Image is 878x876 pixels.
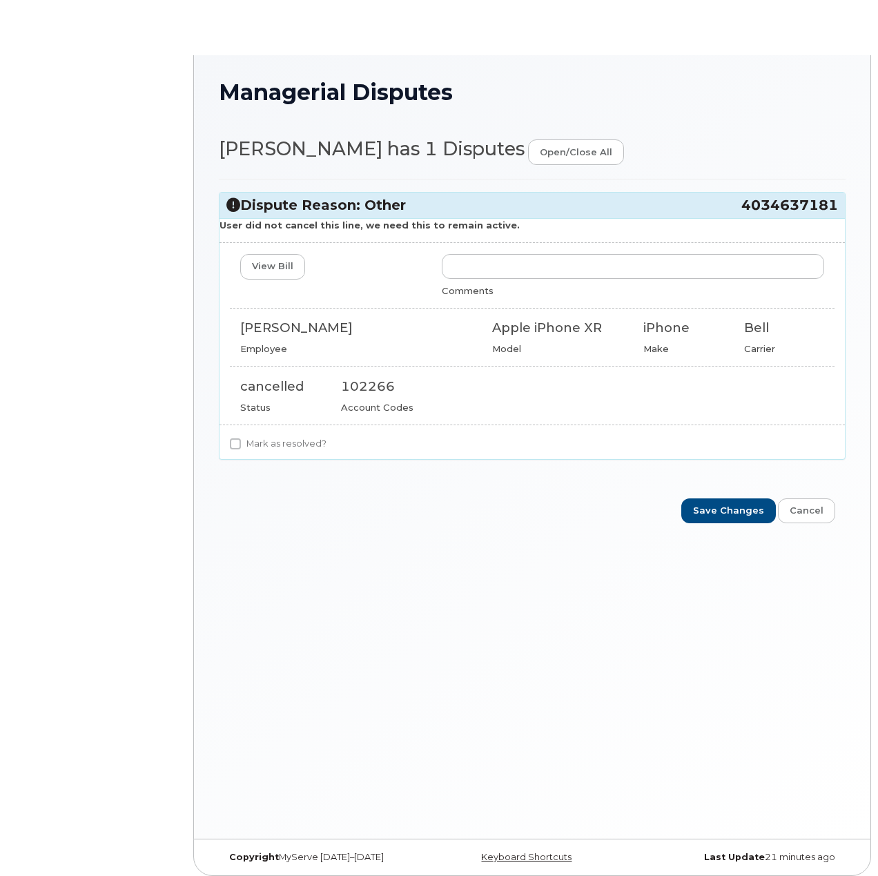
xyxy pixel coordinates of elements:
[341,401,824,414] div: Account Codes
[240,378,320,396] div: cancelled
[681,498,776,524] input: Save Changes
[240,254,305,280] a: View Bill
[643,342,723,356] div: Make
[744,342,824,356] div: Carrier
[528,139,624,165] a: open/close all
[778,498,835,524] a: Cancel
[643,319,723,337] div: iPhone
[741,196,838,215] span: 4034637181
[219,139,846,165] h2: [PERSON_NAME] has 1 Disputes
[219,220,520,231] strong: User did not cancel this line, we need this to remain active.
[240,342,471,356] div: Employee
[230,438,241,449] input: Mark as resolved?
[240,401,320,414] div: Status
[240,319,471,337] div: [PERSON_NAME]
[230,436,326,452] label: Mark as resolved?
[492,342,623,356] div: Model
[341,378,824,396] div: 102266
[442,284,824,298] div: Comments
[481,852,572,862] a: Keyboard Shortcuts
[219,852,428,863] div: MyServe [DATE]–[DATE]
[704,852,765,862] strong: Last Update
[744,319,824,337] div: Bell
[226,196,838,215] h3: Dispute Reason: Other
[492,319,623,337] div: Apple iPhone XR
[636,852,846,863] div: 21 minutes ago
[219,80,846,104] h1: Managerial Disputes
[229,852,279,862] strong: Copyright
